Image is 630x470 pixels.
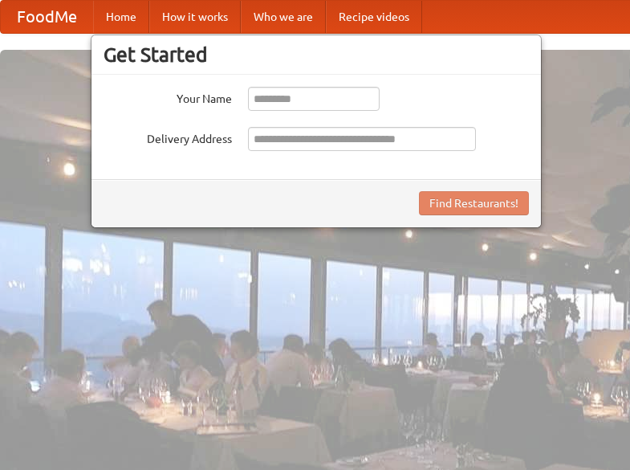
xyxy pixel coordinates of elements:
[104,43,529,67] h3: Get Started
[104,87,232,107] label: Your Name
[104,127,232,147] label: Delivery Address
[93,1,149,33] a: Home
[149,1,241,33] a: How it works
[1,1,93,33] a: FoodMe
[241,1,326,33] a: Who we are
[326,1,422,33] a: Recipe videos
[419,191,529,215] button: Find Restaurants!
